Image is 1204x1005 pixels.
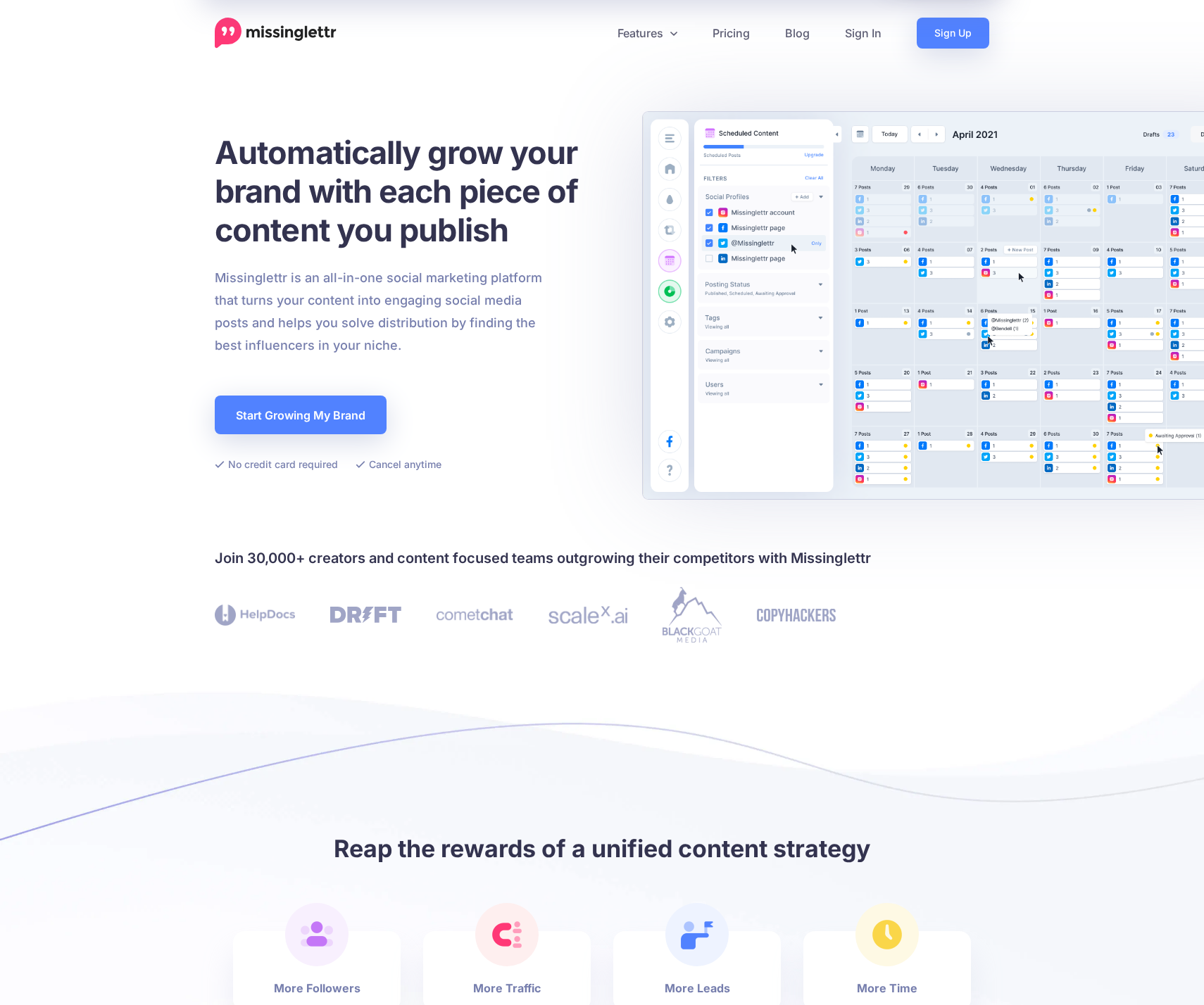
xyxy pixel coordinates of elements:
b: More Traffic [473,980,541,997]
p: Missinglettr is an all-in-one social marketing platform that turns your content into engaging soc... [215,267,543,357]
b: More Followers [274,980,360,997]
li: No credit card required [215,455,338,473]
a: Blog [767,18,827,49]
a: Home [215,18,337,49]
a: Start Growing My Brand [215,396,387,434]
b: More Leads [665,980,730,997]
a: Sign In [827,18,899,49]
h1: Automatically grow your brand with each piece of content you publish [215,133,613,249]
a: Features [600,18,695,49]
h4: Join 30,000+ creators and content focused teams outgrowing their competitors with Missinglettr [215,547,989,569]
a: Sign Up [917,18,989,49]
a: Pricing [695,18,767,49]
li: Cancel anytime [356,455,441,473]
h2: Reap the rewards of a unified content strategy [215,833,989,864]
b: More Time [857,980,917,997]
